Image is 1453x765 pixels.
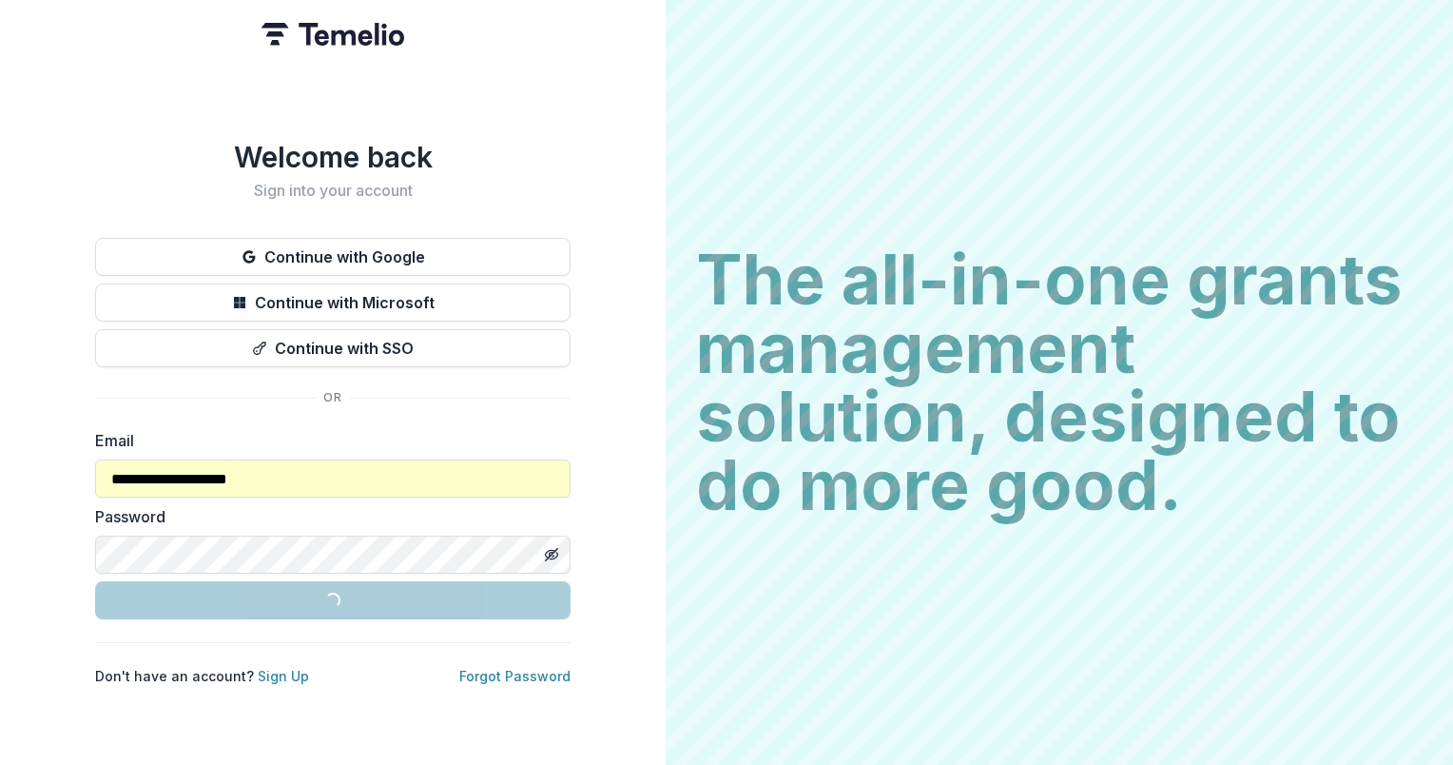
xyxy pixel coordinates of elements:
button: Continue with SSO [95,329,571,367]
h2: Sign into your account [95,182,571,200]
label: Password [95,505,559,528]
a: Sign Up [258,668,309,684]
a: Forgot Password [459,668,571,684]
button: Continue with Google [95,238,571,276]
button: Toggle password visibility [536,539,567,570]
p: Don't have an account? [95,666,309,686]
button: Continue with Microsoft [95,284,571,322]
label: Email [95,429,559,452]
h1: Welcome back [95,140,571,174]
img: Temelio [262,23,404,46]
